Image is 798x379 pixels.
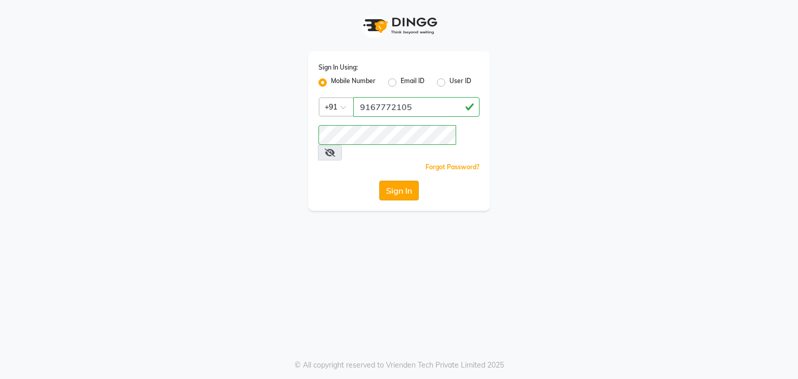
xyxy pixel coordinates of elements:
[353,97,480,117] input: Username
[379,181,419,200] button: Sign In
[331,76,376,89] label: Mobile Number
[449,76,471,89] label: User ID
[425,163,480,171] a: Forgot Password?
[401,76,424,89] label: Email ID
[318,125,456,145] input: Username
[318,63,358,72] label: Sign In Using:
[357,10,441,41] img: logo1.svg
